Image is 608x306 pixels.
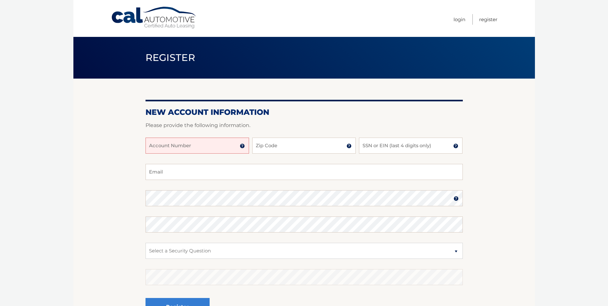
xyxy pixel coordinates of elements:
[454,196,459,201] img: tooltip.svg
[479,14,497,25] a: Register
[453,143,458,149] img: tooltip.svg
[146,121,463,130] p: Please provide the following information.
[146,138,249,154] input: Account Number
[146,164,463,180] input: Email
[146,52,196,64] span: Register
[359,138,462,154] input: SSN or EIN (last 4 digits only)
[252,138,356,154] input: Zip Code
[454,14,465,25] a: Login
[146,107,463,117] h2: New Account Information
[240,143,245,149] img: tooltip.svg
[111,6,197,29] a: Cal Automotive
[346,143,352,149] img: tooltip.svg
